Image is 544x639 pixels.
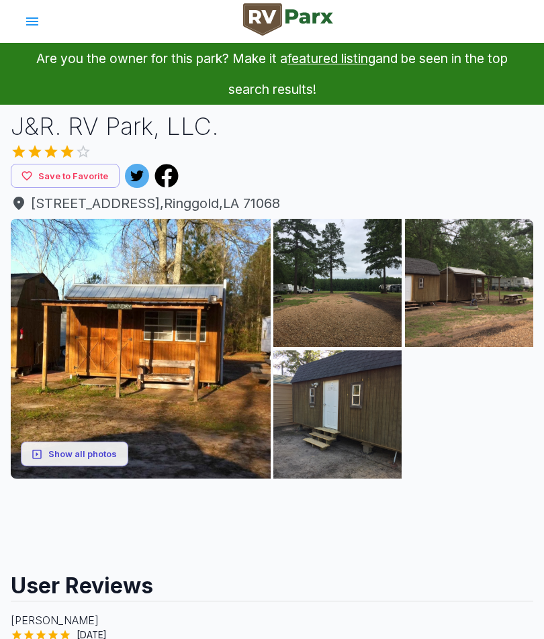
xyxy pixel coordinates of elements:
button: Show all photos [21,442,128,466]
a: featured listing [287,50,375,66]
button: Save to Favorite [11,164,120,189]
button: account of current user [16,5,48,38]
img: AAcXr8qpmb9rqu7P7hrGWTeLKczupUfP-Ox7x72smrlkWIBjsw2JNj6w0M9ybk-XWG9Vl5rQP6Jh7tC61ToVlvtyLKm9CiO7H... [273,350,402,479]
a: [STREET_ADDRESS],Ringgold,LA 71068 [11,193,533,213]
h2: User Reviews [11,560,533,601]
span: [STREET_ADDRESS] , Ringgold , LA 71068 [11,193,533,213]
img: AAcXr8qIYWB1mmwQw2Msz1QfYO5-qTg1ND9TvavzRZVDcSMYOEGS-E1VtFMC6uxT91YfC2NKiStEbEZCGP0KFW4gJRtiGv-qT... [11,219,271,479]
img: RVParx Logo [243,3,333,36]
img: AAcXr8o4gDYxpKxKpLX6da2dUC_u6-If7g2CE25N7NI9P90Gh7GOdf6i4Gjt9uqqdcErim_qmr1LKLL-Ll-bm1ij02M0lRh6W... [405,219,533,347]
p: [PERSON_NAME] [11,612,533,628]
p: Are you the owner for this park? Make it a and be seen in the top search results! [16,43,528,105]
img: AAcXr8rSyQDsRGYeSntg5hBqpkUSQdz6bqMbJ236RU9cl3t6IhSoPjbgGTrlrNUlqJYC8_QF-Mr1OdmIN5WBCNIXHi0A2HvUI... [273,219,402,347]
h1: J&R. RV Park, LLC. [11,110,533,144]
img: AAcXr8pXpYeURv0gKpVpWW0uANJre4mMFjLwMR2YgoeIjP4JhjGeWSMY3xlAeo-UuCITwYcgUv1JrQ3jMMv6B-xBpI59Z5toZ... [405,350,533,479]
a: RVParx Logo [243,3,333,40]
iframe: Advertisement [11,500,533,560]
